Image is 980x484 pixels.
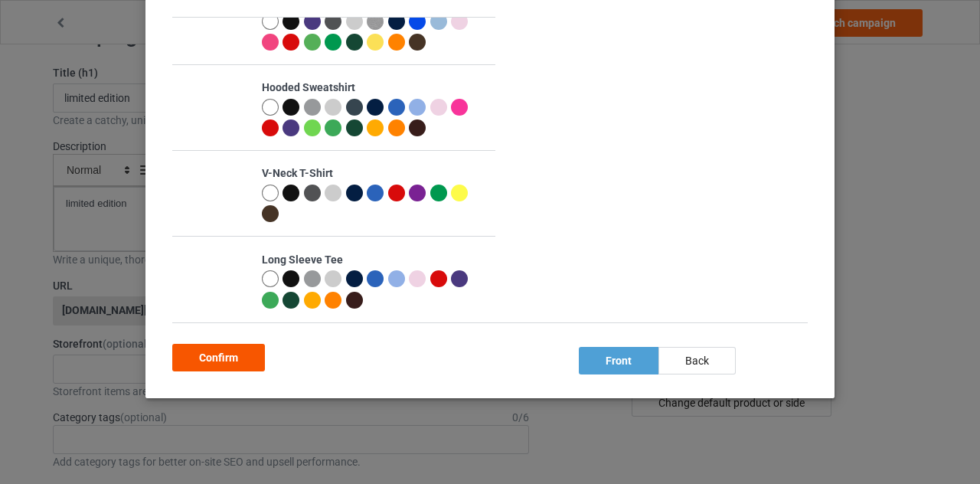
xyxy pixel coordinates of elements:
[262,166,488,181] div: V-Neck T-Shirt
[262,80,488,96] div: Hooded Sweatshirt
[262,253,488,268] div: Long Sleeve Tee
[658,347,736,374] div: back
[579,347,658,374] div: front
[172,344,265,371] div: Confirm
[367,13,384,30] img: heather_texture.png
